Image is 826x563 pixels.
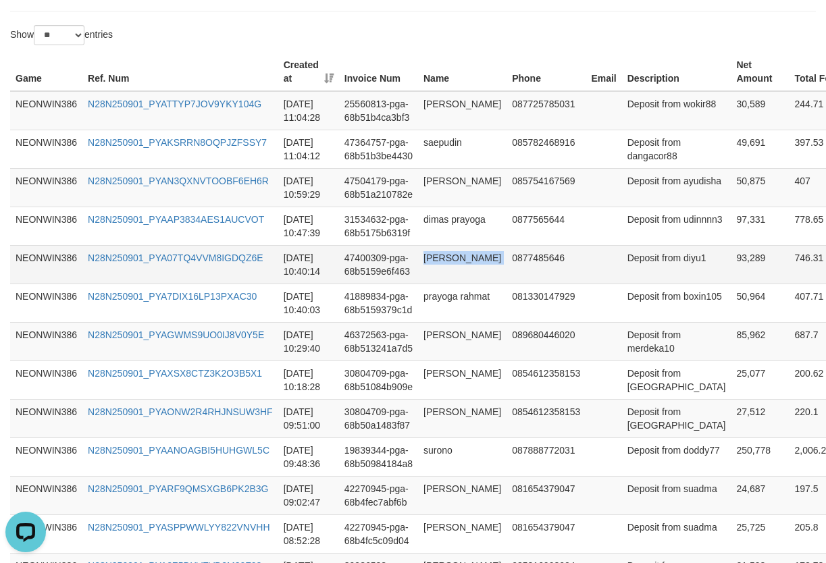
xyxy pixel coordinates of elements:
td: Deposit from dangacor88 [622,130,731,168]
td: 24,687 [731,476,789,514]
td: 250,778 [731,437,789,476]
td: [DATE] 09:51:00 [278,399,339,437]
td: NEONWIN386 [10,360,82,399]
td: [DATE] 08:52:28 [278,514,339,553]
td: Deposit from udinnnn3 [622,207,731,245]
td: Deposit from wokir88 [622,91,731,130]
td: 41889834-pga-68b5159379c1d [339,284,418,322]
td: [PERSON_NAME] [418,245,507,284]
td: Deposit from diyu1 [622,245,731,284]
td: [PERSON_NAME] [418,91,507,130]
td: 25,077 [731,360,789,399]
td: saepudin [418,130,507,168]
td: 087725785031 [507,91,586,130]
td: dimas prayoga [418,207,507,245]
a: N28N250901_PYAANOAGBI5HUHGWL5C [88,445,269,456]
td: Deposit from suadma [622,514,731,553]
td: 42270945-pga-68b4fec7abf6b [339,476,418,514]
td: 25560813-pga-68b51b4ca3bf3 [339,91,418,130]
td: [DATE] 10:18:28 [278,360,339,399]
button: Open LiveChat chat widget [5,5,46,46]
td: NEONWIN386 [10,130,82,168]
td: NEONWIN386 [10,207,82,245]
a: N28N250901_PYASPPWWLYY822VNVHH [88,522,270,533]
td: Deposit from [GEOGRAPHIC_DATA] [622,360,731,399]
th: Net Amount [731,53,789,91]
td: 31534632-pga-68b5175b6319f [339,207,418,245]
th: Invoice Num [339,53,418,91]
td: Deposit from merdeka10 [622,322,731,360]
td: 087888772031 [507,437,586,476]
td: Deposit from boxin105 [622,284,731,322]
td: 50,964 [731,284,789,322]
td: NEONWIN386 [10,91,82,130]
td: 47364757-pga-68b51b3be4430 [339,130,418,168]
a: N28N250901_PYA07TQ4VVM8IGDQZ6E [88,252,263,263]
a: N28N250901_PYATTYP7JOV9YKY104G [88,99,261,109]
td: 30804709-pga-68b50a1483f87 [339,399,418,437]
td: NEONWIN386 [10,399,82,437]
th: Ref. Num [82,53,278,91]
td: Deposit from [GEOGRAPHIC_DATA] [622,399,731,437]
td: prayoga rahmat [418,284,507,322]
td: [PERSON_NAME] [418,514,507,553]
td: NEONWIN386 [10,322,82,360]
td: [DATE] 11:04:12 [278,130,339,168]
td: 0854612358153 [507,399,586,437]
td: Deposit from doddy77 [622,437,731,476]
td: surono [418,437,507,476]
select: Showentries [34,25,84,45]
td: NEONWIN386 [10,245,82,284]
td: [PERSON_NAME] [418,399,507,437]
td: 0877565644 [507,207,586,245]
td: 081330147929 [507,284,586,322]
td: [PERSON_NAME] [418,476,507,514]
td: 30,589 [731,91,789,130]
td: 85,962 [731,322,789,360]
td: 30804709-pga-68b51084b909e [339,360,418,399]
td: 50,875 [731,168,789,207]
td: [DATE] 10:40:14 [278,245,339,284]
td: 47504179-pga-68b51a210782e [339,168,418,207]
td: NEONWIN386 [10,168,82,207]
th: Name [418,53,507,91]
a: N28N250901_PYAGWMS9UO0IJ8V0Y5E [88,329,264,340]
th: Email [586,53,621,91]
td: 47400309-pga-68b5159e6f463 [339,245,418,284]
a: N28N250901_PYAXSX8CTZ3K2O3B5X1 [88,368,262,379]
a: N28N250901_PYAAP3834AES1AUCVOT [88,214,264,225]
td: 089680446020 [507,322,586,360]
th: Created at: activate to sort column ascending [278,53,339,91]
td: Deposit from suadma [622,476,731,514]
td: [DATE] 10:29:40 [278,322,339,360]
td: 0854612358153 [507,360,586,399]
td: 085782468916 [507,130,586,168]
a: N28N250901_PYAN3QXNVTOOBF6EH6R [88,176,269,186]
td: [DATE] 11:04:28 [278,91,339,130]
td: NEONWIN386 [10,476,82,514]
td: 97,331 [731,207,789,245]
td: [PERSON_NAME] [418,322,507,360]
td: 27,512 [731,399,789,437]
a: N28N250901_PYAKSRRN8OQPJZFSSY7 [88,137,267,148]
td: 19839344-pga-68b50984184a8 [339,437,418,476]
td: NEONWIN386 [10,437,82,476]
td: [DATE] 10:40:03 [278,284,339,322]
td: 93,289 [731,245,789,284]
td: 0877485646 [507,245,586,284]
td: 42270945-pga-68b4fc5c09d04 [339,514,418,553]
td: Deposit from ayudisha [622,168,731,207]
td: 081654379047 [507,476,586,514]
td: NEONWIN386 [10,284,82,322]
td: [DATE] 10:59:29 [278,168,339,207]
th: Phone [507,53,586,91]
td: 46372563-pga-68b513241a7d5 [339,322,418,360]
th: Game [10,53,82,91]
td: 25,725 [731,514,789,553]
label: Show entries [10,25,113,45]
td: [PERSON_NAME] [418,360,507,399]
td: [DATE] 10:47:39 [278,207,339,245]
td: [DATE] 09:48:36 [278,437,339,476]
a: N28N250901_PYARF9QMSXGB6PK2B3G [88,483,268,494]
a: N28N250901_PYA7DIX16LP13PXAC30 [88,291,257,302]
